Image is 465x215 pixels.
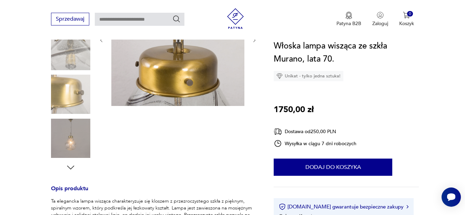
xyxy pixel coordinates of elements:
[276,73,283,79] img: Ikona diamentu
[225,8,246,29] img: Patyna - sklep z meblami i dekoracjami vintage
[274,127,356,136] div: Dostawa od 250,00 PLN
[399,12,414,27] button: 0Koszyk
[406,205,408,208] img: Ikona strzałki w prawo
[274,71,343,81] div: Unikat - tylko jedna sztuka!
[279,203,408,210] button: [DOMAIN_NAME] gwarantuje bezpieczne zakupy
[372,20,388,27] p: Zaloguj
[372,12,388,27] button: Zaloguj
[51,119,90,158] img: Zdjęcie produktu Włoska lampa wisząca ze szkła Murano, lata 70.
[399,20,414,27] p: Koszyk
[51,31,90,70] img: Zdjęcie produktu Włoska lampa wisząca ze szkła Murano, lata 70.
[279,203,286,210] img: Ikona certyfikatu
[336,12,361,27] a: Ikona medaluPatyna B2B
[274,159,392,176] button: Dodaj do koszyka
[403,12,410,19] img: Ikona koszyka
[51,75,90,114] img: Zdjęcie produktu Włoska lampa wisząca ze szkła Murano, lata 70.
[274,127,282,136] img: Ikona dostawy
[336,20,361,27] p: Patyna B2B
[274,139,356,148] div: Wysyłka w ciągu 7 dni roboczych
[274,40,419,66] h1: Włoska lampa wisząca ze szkła Murano, lata 70.
[407,11,413,17] div: 0
[172,15,181,23] button: Szukaj
[274,103,314,116] p: 1750,00 zł
[377,12,384,19] img: Ikonka użytkownika
[51,186,257,198] h3: Opis produktu
[345,12,352,19] img: Ikona medalu
[51,17,89,22] a: Sprzedawaj
[51,13,89,25] button: Sprzedawaj
[442,187,461,207] iframe: Smartsupp widget button
[336,12,361,27] button: Patyna B2B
